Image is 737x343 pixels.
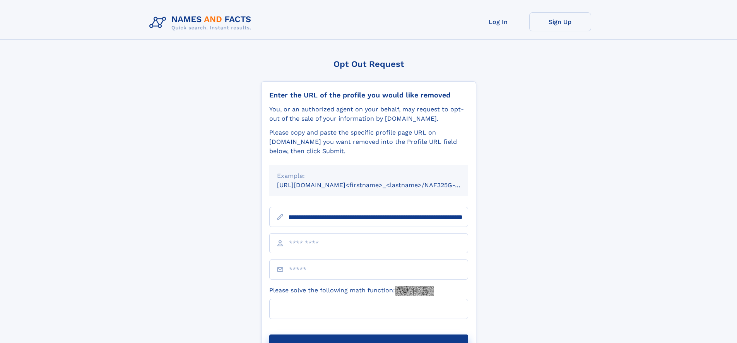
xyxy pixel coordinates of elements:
[269,105,468,123] div: You, or an authorized agent on your behalf, may request to opt-out of the sale of your informatio...
[146,12,258,33] img: Logo Names and Facts
[269,128,468,156] div: Please copy and paste the specific profile page URL on [DOMAIN_NAME] you want removed into the Pr...
[467,12,529,31] a: Log In
[277,171,460,181] div: Example:
[277,181,483,189] small: [URL][DOMAIN_NAME]<firstname>_<lastname>/NAF325G-xxxxxxxx
[529,12,591,31] a: Sign Up
[261,59,476,69] div: Opt Out Request
[269,286,434,296] label: Please solve the following math function:
[269,91,468,99] div: Enter the URL of the profile you would like removed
